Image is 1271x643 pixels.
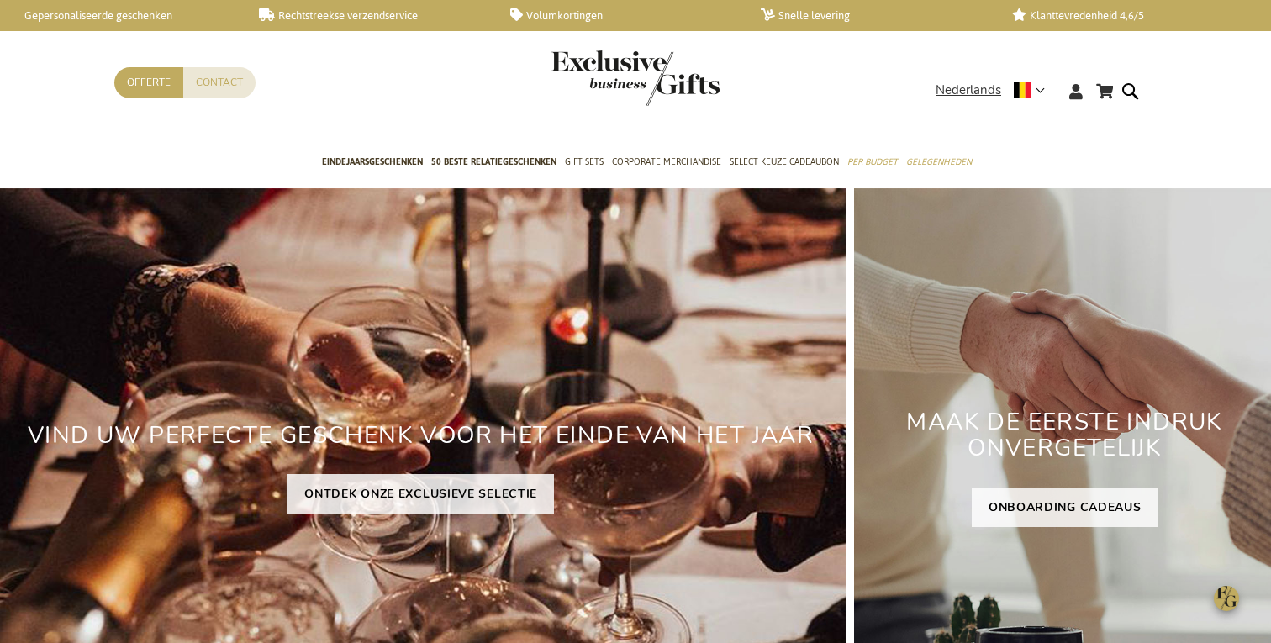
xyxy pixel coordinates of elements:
img: Exclusive Business gifts logo [551,50,720,106]
a: store logo [551,50,635,106]
span: Select Keuze Cadeaubon [730,153,839,171]
a: Contact [183,67,256,98]
a: Gepersonaliseerde geschenken [8,8,232,23]
span: Gelegenheden [906,153,972,171]
span: Eindejaarsgeschenken [322,153,423,171]
span: Corporate Merchandise [612,153,721,171]
a: ONBOARDING CADEAUS [972,488,1158,527]
a: Offerte [114,67,183,98]
a: ONTDEK ONZE EXCLUSIEVE SELECTIE [287,474,554,514]
a: Snelle levering [761,8,984,23]
a: Klanttevredenheid 4,6/5 [1012,8,1236,23]
span: Nederlands [936,81,1001,100]
span: Gift Sets [565,153,604,171]
div: Nederlands [936,81,1056,100]
span: Per Budget [847,153,898,171]
a: Volumkortingen [510,8,734,23]
a: Rechtstreekse verzendservice [259,8,483,23]
span: 50 beste relatiegeschenken [431,153,556,171]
